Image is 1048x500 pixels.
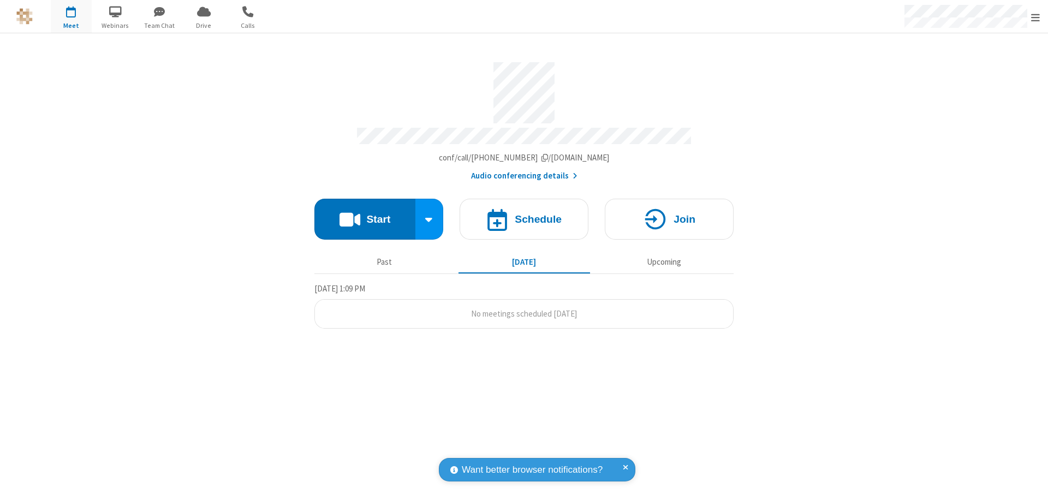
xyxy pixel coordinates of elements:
[460,199,588,240] button: Schedule
[471,308,577,319] span: No meetings scheduled [DATE]
[139,21,180,31] span: Team Chat
[183,21,224,31] span: Drive
[462,463,603,477] span: Want better browser notifications?
[1021,472,1040,492] iframe: Chat
[16,8,33,25] img: QA Selenium DO NOT DELETE OR CHANGE
[95,21,136,31] span: Webinars
[319,252,450,272] button: Past
[439,152,610,164] button: Copy my meeting room linkCopy my meeting room link
[314,54,734,182] section: Account details
[51,21,92,31] span: Meet
[674,214,695,224] h4: Join
[598,252,730,272] button: Upcoming
[471,170,577,182] button: Audio conferencing details
[515,214,562,224] h4: Schedule
[314,199,415,240] button: Start
[605,199,734,240] button: Join
[439,152,610,163] span: Copy my meeting room link
[314,283,365,294] span: [DATE] 1:09 PM
[314,282,734,329] section: Today's Meetings
[228,21,269,31] span: Calls
[366,214,390,224] h4: Start
[458,252,590,272] button: [DATE]
[415,199,444,240] div: Start conference options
